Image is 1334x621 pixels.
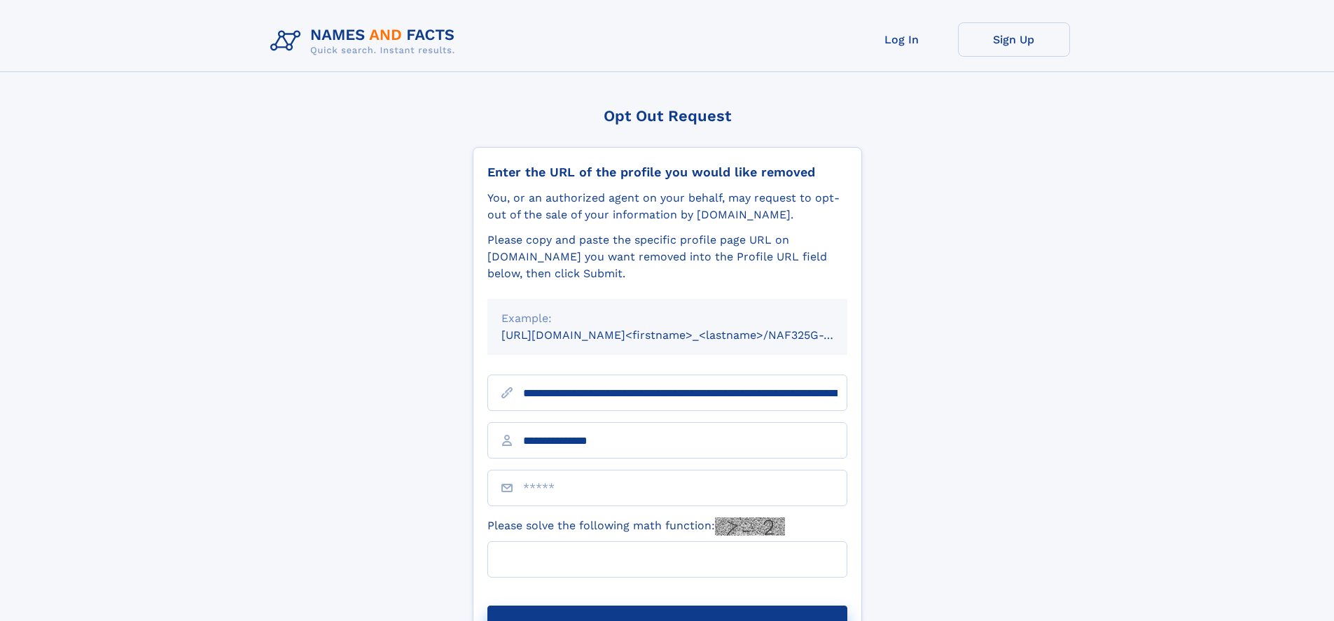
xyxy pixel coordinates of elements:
small: [URL][DOMAIN_NAME]<firstname>_<lastname>/NAF325G-xxxxxxxx [501,328,874,342]
div: Please copy and paste the specific profile page URL on [DOMAIN_NAME] you want removed into the Pr... [487,232,847,282]
a: Sign Up [958,22,1070,57]
div: Example: [501,310,833,327]
div: Enter the URL of the profile you would like removed [487,165,847,180]
div: You, or an authorized agent on your behalf, may request to opt-out of the sale of your informatio... [487,190,847,223]
div: Opt Out Request [473,107,862,125]
img: Logo Names and Facts [265,22,466,60]
label: Please solve the following math function: [487,517,785,536]
a: Log In [846,22,958,57]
